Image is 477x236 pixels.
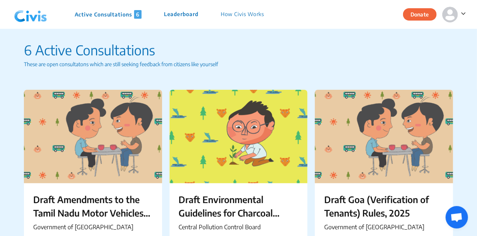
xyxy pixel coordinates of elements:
[75,10,142,19] p: Active Consultations
[442,7,458,22] img: person-default.svg
[403,8,437,21] button: Donate
[324,223,444,232] p: Government of [GEOGRAPHIC_DATA]
[403,10,442,18] a: Donate
[134,10,142,19] span: 6
[33,223,153,232] p: Government of [GEOGRAPHIC_DATA]
[24,60,453,68] p: These are open consultatons which are still seeking feedback from citizens like yourself
[11,3,50,26] img: navlogo.png
[24,40,453,60] p: 6 Active Consultations
[324,193,444,220] p: Draft Goa (Verification of Tenants) Rules, 2025
[179,223,298,232] p: Central Pollution Control Board
[221,10,264,19] p: How Civis Works
[179,193,298,220] p: Draft Environmental Guidelines for Charcoal Manufacturing Units
[446,206,468,229] div: Open chat
[164,10,198,19] p: Leaderboard
[33,193,153,220] p: Draft Amendments to the Tamil Nadu Motor Vehicles Rules, 1989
